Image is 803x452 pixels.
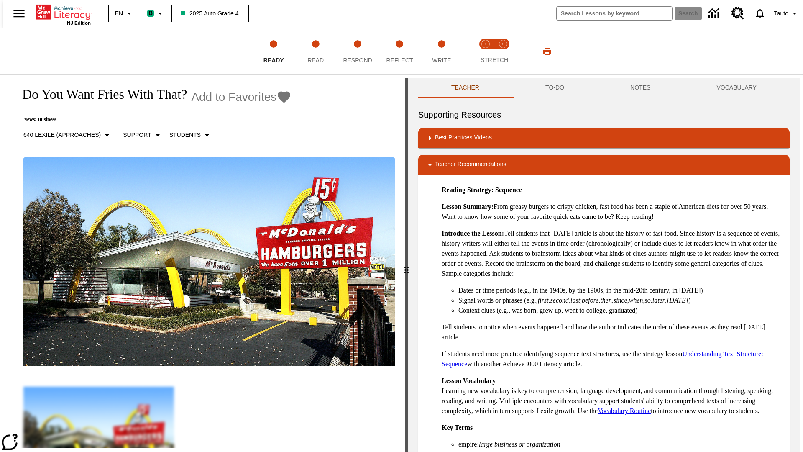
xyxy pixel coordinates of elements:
a: Understanding Text Structure: Sequence [442,350,763,367]
a: Notifications [749,3,771,24]
em: later [652,297,665,304]
p: Support [123,131,151,139]
button: Scaffolds, Support [120,128,166,143]
button: Print [534,44,560,59]
li: Signal words or phrases (e.g., , , , , , , , , , ) [458,295,783,306]
div: Instructional Panel Tabs [418,78,790,98]
p: If students need more practice identifying sequence text structures, use the strategy lesson with... [442,349,783,369]
p: Tell students that [DATE] article is about the history of fast food. Since history is a sequence ... [442,229,783,279]
button: Teacher [418,78,512,98]
button: Read step 2 of 5 [291,28,340,74]
p: Tell students to notice when events happened and how the author indicates the order of these even... [442,322,783,342]
div: Teacher Recommendations [418,155,790,175]
p: 640 Lexile (Approaches) [23,131,101,139]
a: Resource Center, Will open in new tab [726,2,749,25]
button: Respond step 3 of 5 [333,28,382,74]
span: Read [307,57,324,64]
em: second [550,297,569,304]
span: Reflect [386,57,413,64]
button: Open side menu [7,1,31,26]
div: reading [3,78,405,448]
text: 1 [484,42,486,46]
button: Stretch Read step 1 of 2 [473,28,498,74]
button: Profile/Settings [771,6,803,21]
em: then [600,297,612,304]
h6: Supporting Resources [418,108,790,121]
strong: Key Terms [442,424,473,431]
em: when [629,297,643,304]
strong: Sequence [495,186,522,193]
h1: Do You Want Fries With That? [13,87,187,102]
button: Ready step 1 of 5 [249,28,298,74]
button: Language: EN, Select a language [111,6,138,21]
p: News: Business [13,116,292,123]
p: Learning new vocabulary is key to comprehension, language development, and communication through ... [442,376,783,416]
em: [DATE] [667,297,688,304]
button: Reflect step 4 of 5 [375,28,424,74]
strong: Reading Strategy: [442,186,494,193]
em: first [538,297,549,304]
strong: Introduce the Lesson: [442,230,504,237]
span: Tauto [774,9,788,18]
span: Write [432,57,451,64]
p: From greasy burgers to crispy chicken, fast food has been a staple of American diets for over 50 ... [442,202,783,222]
button: Select Student [166,128,215,143]
button: Select Lexile, 640 Lexile (Approaches) [20,128,115,143]
span: STRETCH [481,56,508,63]
input: search field [557,7,672,20]
span: EN [115,9,123,18]
button: TO-DO [512,78,597,98]
li: empire: [458,439,783,449]
p: Students [169,131,201,139]
button: Write step 5 of 5 [417,28,466,74]
span: Ready [263,57,284,64]
span: NJ Edition [67,21,91,26]
p: Teacher Recommendations [435,160,506,170]
button: NOTES [597,78,683,98]
strong: Lesson Vocabulary [442,377,496,384]
a: Vocabulary Routine [598,407,651,414]
em: before [582,297,598,304]
li: Context clues (e.g., was born, grew up, went to college, graduated) [458,306,783,316]
strong: Lesson Summary: [442,203,494,210]
button: Stretch Respond step 2 of 2 [491,28,515,74]
em: so [645,297,651,304]
div: Press Enter or Spacebar and then press right and left arrow keys to move the slider [405,78,408,452]
em: large business or organization [479,441,560,448]
div: Home [36,3,91,26]
button: Boost Class color is mint green. Change class color [144,6,169,21]
span: Respond [343,57,372,64]
a: Data Center [703,2,726,25]
text: 2 [502,42,504,46]
button: VOCABULARY [683,78,790,98]
span: Add to Favorites [191,90,276,104]
div: Best Practices Videos [418,128,790,148]
p: Best Practices Videos [435,133,492,143]
img: One of the first McDonald's stores, with the iconic red sign and golden arches. [23,157,395,367]
li: Dates or time periods (e.g., in the 1940s, by the 1900s, in the mid-20th century, in [DATE]) [458,285,783,295]
div: activity [408,78,800,452]
em: last [570,297,580,304]
em: since [614,297,627,304]
span: B [148,8,153,18]
span: 2025 Auto Grade 4 [181,9,239,18]
button: Add to Favorites - Do You Want Fries With That? [191,90,292,104]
